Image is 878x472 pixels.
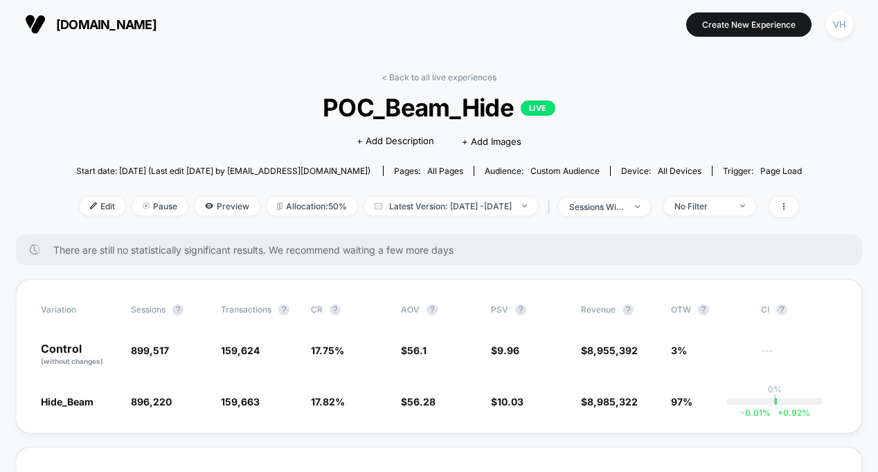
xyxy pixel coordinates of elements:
p: LIVE [521,100,555,116]
button: VH [822,10,857,39]
span: 56.28 [407,396,436,408]
span: Preview [195,197,260,216]
img: rebalance [277,202,283,210]
button: ? [776,304,787,315]
span: [DOMAIN_NAME] [56,17,156,32]
span: There are still no statistically significant results. We recommend waiting a few more days [53,244,834,256]
div: VH [826,11,853,38]
button: ? [278,304,289,315]
span: 17.75 % [311,344,344,356]
button: ? [515,304,526,315]
span: 8,985,322 [587,396,638,408]
span: 896,220 [131,396,172,408]
span: $ [401,344,427,356]
img: end [143,202,150,209]
span: all pages [427,166,463,176]
p: Control [41,343,117,367]
div: Pages: [394,166,463,176]
span: (without changes) [41,357,103,365]
span: $ [581,396,638,408]
img: end [522,204,527,207]
div: Audience: [485,166,600,176]
button: [DOMAIN_NAME] [21,13,161,35]
span: Latest Version: [DATE] - [DATE] [364,197,537,216]
span: Custom Audience [530,166,600,176]
span: 9.96 [497,344,519,356]
p: | [773,394,776,405]
div: No Filter [674,201,730,211]
button: ? [172,304,183,315]
span: 159,663 [221,396,260,408]
span: 10.03 [497,396,523,408]
span: + Add Images [462,136,521,147]
span: Start date: [DATE] (Last edit [DATE] by [EMAIL_ADDRESS][DOMAIN_NAME]) [76,166,370,176]
img: edit [90,202,97,209]
span: Variation [41,304,117,315]
span: $ [491,396,523,408]
button: ? [622,304,634,315]
span: 97% [671,396,692,408]
span: 0.92 % [771,408,810,418]
span: $ [581,344,638,356]
a: < Back to all live experiences [382,72,496,82]
span: OTW [671,304,747,315]
span: Allocation: 50% [267,197,357,216]
p: 0% [768,384,782,394]
span: AOV [401,304,420,315]
span: 56.1 [407,344,427,356]
span: Transactions [221,304,271,315]
span: POC_Beam_Hide [113,93,766,122]
span: Sessions [131,304,165,315]
span: Revenue [581,304,616,315]
img: end [635,205,640,208]
span: CR [311,304,323,315]
img: calendar [375,202,382,209]
span: | [544,197,559,217]
button: Create New Experience [686,12,812,37]
span: $ [491,344,519,356]
span: 8,955,392 [587,344,638,356]
span: Device: [610,166,712,176]
span: all devices [658,166,701,176]
span: + Add Description [357,134,434,148]
span: 3% [671,344,687,356]
span: -0.01 % [741,408,771,418]
span: 17.82 % [311,396,345,408]
span: 899,517 [131,344,169,356]
span: 159,624 [221,344,260,356]
img: Visually logo [25,14,46,35]
span: + [778,408,783,418]
button: ? [698,304,709,315]
div: Trigger: [723,166,802,176]
span: Page Load [760,166,802,176]
span: Hide_Beam [41,396,93,408]
button: ? [330,304,341,315]
img: end [740,204,745,207]
button: ? [427,304,438,315]
span: Edit [80,197,125,216]
span: Pause [132,197,188,216]
span: CI [761,304,837,315]
span: PSV [491,304,508,315]
span: $ [401,396,436,408]
div: sessions with impression [569,202,625,212]
span: --- [761,347,837,367]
